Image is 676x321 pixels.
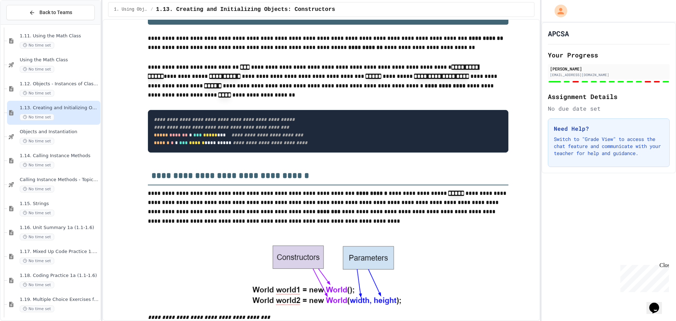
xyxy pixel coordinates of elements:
[156,5,335,14] span: 1.13. Creating and Initializing Objects: Constructors
[20,297,99,303] span: 1.19. Multiple Choice Exercises for Unit 1a (1.1-1.6)
[20,66,54,73] span: No time set
[3,3,49,45] div: Chat with us now!Close
[114,7,148,12] span: 1. Using Objects and Methods
[20,210,54,216] span: No time set
[20,42,54,49] span: No time set
[20,105,99,111] span: 1.13. Creating and Initializing Objects: Constructors
[547,3,569,19] div: My Account
[20,177,99,183] span: Calling Instance Methods - Topic 1.14
[20,138,54,144] span: No time set
[151,7,153,12] span: /
[548,92,670,101] h2: Assignment Details
[20,225,99,231] span: 1.16. Unit Summary 1a (1.1-1.6)
[20,273,99,279] span: 1.18. Coding Practice 1a (1.1-1.6)
[20,114,54,121] span: No time set
[20,57,99,63] span: Using the Math Class
[20,129,99,135] span: Objects and Instantiation
[20,234,54,240] span: No time set
[6,5,95,20] button: Back to Teams
[20,258,54,264] span: No time set
[554,124,664,133] h3: Need Help?
[20,201,99,207] span: 1.15. Strings
[20,33,99,39] span: 1.11. Using the Math Class
[550,72,668,78] div: [EMAIL_ADDRESS][DOMAIN_NAME]
[20,153,99,159] span: 1.14. Calling Instance Methods
[20,186,54,192] span: No time set
[20,282,54,288] span: No time set
[548,29,569,38] h1: APCSA
[20,249,99,255] span: 1.17. Mixed Up Code Practice 1.1-1.6
[548,50,670,60] h2: Your Progress
[554,136,664,157] p: Switch to "Grade View" to access the chat feature and communicate with your teacher for help and ...
[20,305,54,312] span: No time set
[20,90,54,97] span: No time set
[20,81,99,87] span: 1.12. Objects - Instances of Classes
[39,9,72,16] span: Back to Teams
[548,104,670,113] div: No due date set
[550,66,668,72] div: [PERSON_NAME]
[20,162,54,168] span: No time set
[618,262,669,292] iframe: chat widget
[646,293,669,314] iframe: chat widget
